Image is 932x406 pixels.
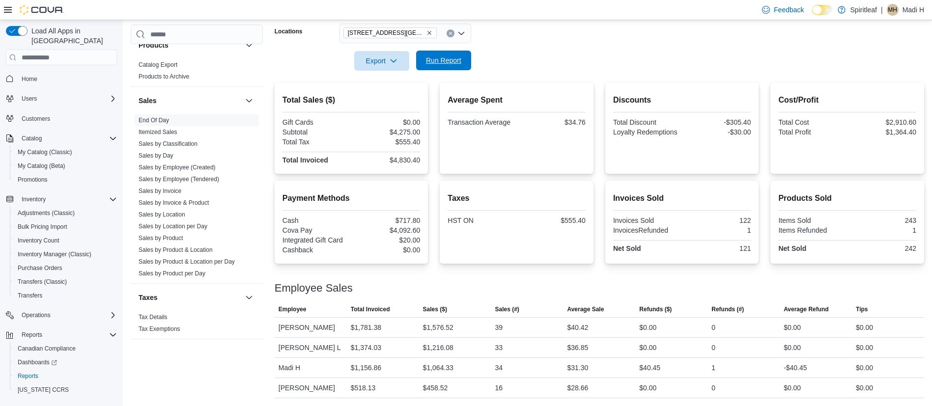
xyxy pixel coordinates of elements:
span: Inventory Manager (Classic) [18,250,91,258]
span: Inventory Count [18,237,59,244]
div: Cash [282,217,349,224]
span: Transfers [14,290,117,301]
div: $0.00 [639,382,656,394]
div: Items Sold [778,217,845,224]
button: Inventory Count [10,234,121,247]
span: Catalog Export [139,61,177,69]
div: $1,374.03 [351,342,381,353]
button: Reports [2,328,121,342]
a: Sales by Employee (Tendered) [139,176,219,183]
span: Adjustments (Classic) [14,207,117,219]
button: Users [2,92,121,106]
span: Employee [279,305,307,313]
div: $4,275.00 [353,128,420,136]
div: $1,781.38 [351,322,381,333]
p: Madi H [903,4,924,16]
a: Inventory Manager (Classic) [14,248,95,260]
span: Transfers (Classic) [14,276,117,288]
div: $1,064.33 [423,362,453,374]
a: Catalog Export [139,61,177,68]
span: Inventory [18,193,117,205]
span: Products to Archive [139,73,189,81]
span: [STREET_ADDRESS][GEOGRAPHIC_DATA]) [348,28,424,38]
h3: Products [139,40,169,50]
span: Tax Details [139,313,168,321]
span: Sales by Invoice & Product [139,199,209,207]
span: Tax Exemptions [139,325,180,333]
div: Subtotal [282,128,349,136]
button: Sales [139,96,241,106]
a: Canadian Compliance [14,343,80,354]
strong: Total Invoiced [282,156,328,164]
div: 0 [711,322,715,333]
div: Total Discount [613,118,680,126]
span: Load All Apps in [GEOGRAPHIC_DATA] [28,26,117,46]
a: Dashboards [14,356,61,368]
span: MH [888,4,897,16]
h2: Products Sold [778,192,916,204]
div: 243 [849,217,916,224]
div: Taxes [131,311,263,339]
div: 242 [849,244,916,252]
div: Total Tax [282,138,349,146]
div: Gift Cards [282,118,349,126]
span: Transfers (Classic) [18,278,67,286]
div: $0.00 [639,342,656,353]
button: Inventory [2,192,121,206]
div: 1 [849,226,916,234]
div: $1,364.40 [849,128,916,136]
div: $458.52 [423,382,448,394]
div: Products [131,59,263,86]
button: Adjustments (Classic) [10,206,121,220]
span: End Of Day [139,116,169,124]
a: Sales by Employee (Created) [139,164,216,171]
label: Locations [275,27,303,35]
div: 121 [684,244,751,252]
div: $0.00 [784,322,801,333]
div: $555.40 [353,138,420,146]
div: Loyalty Redemptions [613,128,680,136]
button: Users [18,93,41,105]
button: Home [2,71,121,85]
div: -$40.45 [784,362,807,374]
div: $518.13 [351,382,376,394]
a: Products to Archive [139,73,189,80]
span: Reports [18,329,117,341]
div: $20.00 [353,236,420,244]
div: -$30.00 [684,128,751,136]
span: Washington CCRS [14,384,117,396]
button: Run Report [416,51,471,70]
a: End Of Day [139,117,169,124]
button: Catalog [18,133,46,144]
span: Operations [18,309,117,321]
span: My Catalog (Beta) [14,160,117,172]
button: Transfers [10,289,121,302]
p: | [881,4,883,16]
div: $40.42 [567,322,588,333]
img: Cova [20,5,64,15]
button: Reports [10,369,121,383]
div: Total Cost [778,118,845,126]
div: [PERSON_NAME] [275,318,347,337]
button: Catalog [2,132,121,145]
button: Reports [18,329,46,341]
span: Dashboards [18,358,57,366]
span: Adjustments (Classic) [18,209,75,217]
span: Inventory Manager (Classic) [14,248,117,260]
div: 0 [711,342,715,353]
span: Sales ($) [423,305,447,313]
a: Sales by Location [139,211,185,218]
h2: Taxes [448,192,586,204]
div: 39 [495,322,503,333]
a: My Catalog (Classic) [14,146,76,158]
div: $0.00 [353,118,420,126]
p: Spiritleaf [850,4,877,16]
span: Sales by Classification [139,140,198,148]
div: $40.45 [639,362,660,374]
div: $1,576.52 [423,322,453,333]
h3: Employee Sales [275,282,353,294]
div: 0 [711,382,715,394]
div: 16 [495,382,503,394]
div: $34.76 [519,118,586,126]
